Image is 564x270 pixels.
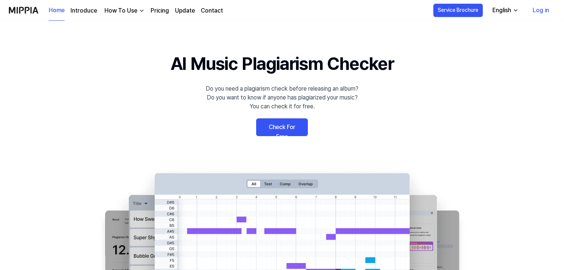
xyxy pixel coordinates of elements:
a: Contact [201,6,223,15]
div: How To Use [103,6,139,15]
button: How To Use [103,6,145,15]
button: English [486,3,523,18]
a: Home [49,0,65,21]
a: Pricing [151,6,169,15]
a: Introduce [70,6,97,15]
button: Service Brochure [433,4,483,17]
a: Update [175,6,195,15]
div: Do you need a plagiarism check before releasing an album? Do you want to know if anyone has plagi... [206,84,358,111]
img: down [139,8,145,14]
h1: AI Music Plagiarism Checker [171,50,394,77]
div: English [491,6,513,15]
a: Check For Free [256,118,308,136]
